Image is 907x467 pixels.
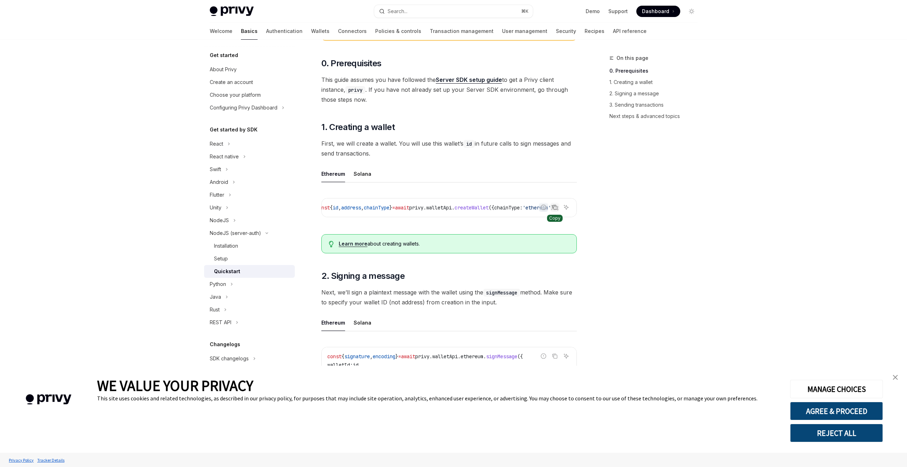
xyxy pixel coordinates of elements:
[210,318,231,327] div: REST API
[523,204,551,211] span: 'ethereum'
[204,252,295,265] a: Setup
[409,204,423,211] span: privy
[452,204,455,211] span: .
[339,240,569,247] div: about creating wallets.
[204,278,295,291] button: Toggle Python section
[888,370,902,384] a: close banner
[210,340,240,349] h5: Changelogs
[210,23,232,40] a: Welcome
[642,8,669,15] span: Dashboard
[345,86,365,94] code: privy
[338,23,367,40] a: Connectors
[210,6,254,16] img: light logo
[463,140,475,148] code: id
[330,204,333,211] span: {
[539,351,548,361] button: Report incorrect code
[210,103,277,112] div: Configuring Privy Dashboard
[321,122,395,133] span: 1. Creating a wallet
[790,424,883,442] button: REJECT ALL
[210,65,237,74] div: About Privy
[329,241,334,247] svg: Tip
[327,353,342,360] span: const
[550,351,559,361] button: Copy the contents from the code block
[210,354,249,363] div: SDK changelogs
[333,204,338,211] span: id
[423,204,426,211] span: .
[321,270,405,282] span: 2. Signing a message
[210,191,224,199] div: Flutter
[517,353,523,360] span: ({
[483,289,520,297] code: signMessage
[327,362,353,368] span: walletId:
[204,352,295,365] button: Toggle SDK changelogs section
[210,280,226,288] div: Python
[214,267,240,276] div: Quickstart
[321,75,577,105] span: This guide assumes you have followed the to get a Privy client instance, . If you have not alread...
[316,204,330,211] span: const
[204,150,295,163] button: Toggle React native section
[609,77,703,88] a: 1. Creating a wallet
[266,23,303,40] a: Authentication
[609,65,703,77] a: 0. Prerequisites
[210,216,229,225] div: NodeJS
[339,241,367,247] a: Learn more
[790,380,883,398] button: MANAGE CHOICES
[204,63,295,76] a: About Privy
[210,229,261,237] div: NodeJS (server-auth)
[426,204,452,211] span: walletApi
[609,88,703,99] a: 2. Signing a message
[204,291,295,303] button: Toggle Java section
[97,395,779,402] div: This site uses cookies and related technologies, as described in our privacy policy, for purposes...
[489,204,494,211] span: ({
[210,51,238,60] h5: Get started
[547,215,563,222] div: Copy
[338,204,341,211] span: ,
[204,227,295,240] button: Toggle NodeJS (server-auth) section
[210,305,220,314] div: Rust
[389,204,392,211] span: }
[613,23,647,40] a: API reference
[210,203,221,212] div: Unity
[210,293,221,301] div: Java
[341,204,361,211] span: address
[686,6,697,17] button: Toggle dark mode
[204,265,295,278] a: Quickstart
[241,23,258,40] a: Basics
[364,204,389,211] span: chainType
[370,353,373,360] span: ,
[344,353,370,360] span: signature
[432,353,458,360] span: walletApi
[321,139,577,158] span: First, we will create a wallet. You will use this wallet’s in future calls to sign messages and s...
[35,454,66,466] a: Tracker Details
[204,214,295,227] button: Toggle NodeJS section
[502,23,547,40] a: User management
[342,353,344,360] span: {
[375,23,421,40] a: Policies & controls
[388,7,407,16] div: Search...
[97,376,253,395] span: WE VALUE YOUR PRIVACY
[562,351,571,361] button: Ask AI
[483,353,486,360] span: .
[401,353,415,360] span: await
[311,23,329,40] a: Wallets
[204,176,295,189] button: Toggle Android section
[430,23,494,40] a: Transaction management
[392,204,395,211] span: =
[204,303,295,316] button: Toggle Rust section
[204,201,295,214] button: Toggle Unity section
[374,5,533,18] button: Open search
[354,314,371,331] div: Solana
[204,240,295,252] a: Installation
[353,362,359,368] span: id
[556,23,576,40] a: Security
[893,375,898,380] img: close banner
[395,204,409,211] span: await
[7,454,35,466] a: Privacy Policy
[210,91,261,99] div: Choose your platform
[210,140,223,148] div: React
[486,353,517,360] span: signMessage
[214,242,238,250] div: Installation
[636,6,680,17] a: Dashboard
[585,23,604,40] a: Recipes
[609,111,703,122] a: Next steps & advanced topics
